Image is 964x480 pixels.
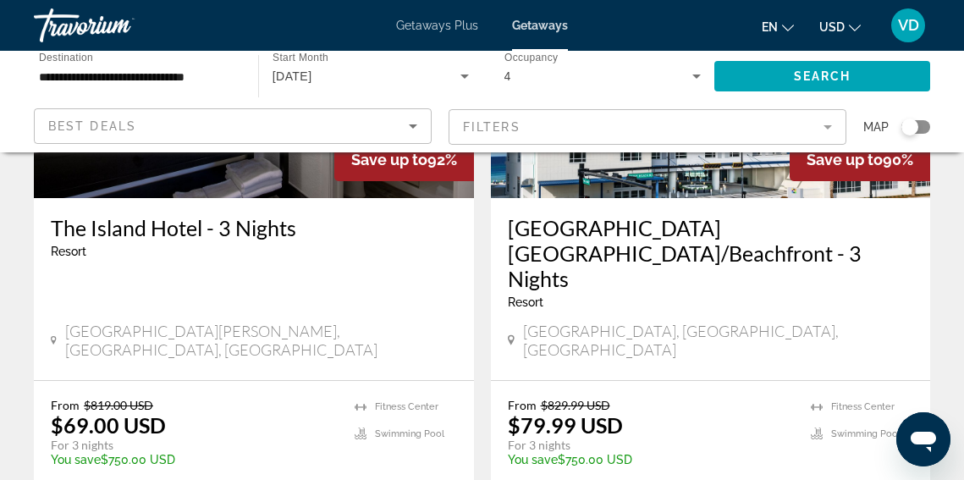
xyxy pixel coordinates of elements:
[541,398,610,412] span: $829.99 USD
[273,52,328,63] span: Start Month
[504,69,511,83] span: 4
[819,14,861,39] button: Change currency
[508,438,795,453] p: For 3 nights
[898,17,919,34] span: VD
[508,398,537,412] span: From
[84,398,153,412] span: $819.00 USD
[508,295,543,309] span: Resort
[762,20,778,34] span: en
[51,453,101,466] span: You save
[48,116,417,136] mat-select: Sort by
[512,19,568,32] a: Getaways
[807,151,883,168] span: Save up to
[794,69,851,83] span: Search
[819,20,845,34] span: USD
[375,428,444,439] span: Swimming Pool
[831,428,901,439] span: Swimming Pool
[51,215,457,240] a: The Island Hotel - 3 Nights
[762,14,794,39] button: Change language
[51,438,338,453] p: For 3 nights
[396,19,478,32] a: Getaways Plus
[449,108,846,146] button: Filter
[714,61,930,91] button: Search
[334,138,474,181] div: 92%
[504,52,558,63] span: Occupancy
[273,69,312,83] span: [DATE]
[48,119,136,133] span: Best Deals
[351,151,427,168] span: Save up to
[508,453,795,466] p: $750.00 USD
[831,401,895,412] span: Fitness Center
[51,398,80,412] span: From
[508,412,623,438] p: $79.99 USD
[790,138,930,181] div: 90%
[886,8,930,43] button: User Menu
[51,412,166,438] p: $69.00 USD
[508,453,558,466] span: You save
[375,401,438,412] span: Fitness Center
[896,412,950,466] iframe: Button to launch messaging window
[34,3,203,47] a: Travorium
[508,215,914,291] a: [GEOGRAPHIC_DATA] [GEOGRAPHIC_DATA]/Beachfront - 3 Nights
[523,322,913,359] span: [GEOGRAPHIC_DATA], [GEOGRAPHIC_DATA], [GEOGRAPHIC_DATA]
[39,52,93,63] span: Destination
[65,322,457,359] span: [GEOGRAPHIC_DATA][PERSON_NAME], [GEOGRAPHIC_DATA], [GEOGRAPHIC_DATA]
[51,453,338,466] p: $750.00 USD
[863,115,889,139] span: Map
[51,245,86,258] span: Resort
